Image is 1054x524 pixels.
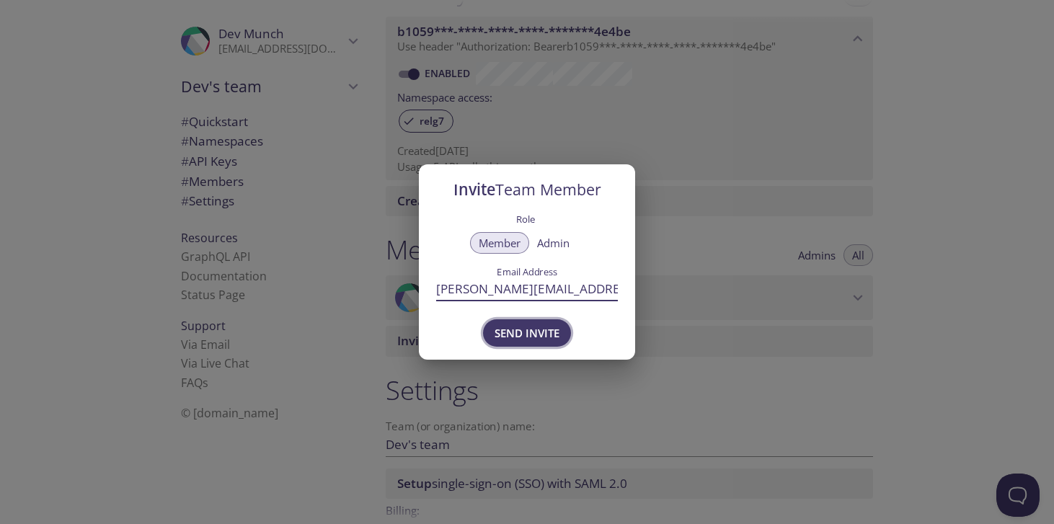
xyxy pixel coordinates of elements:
[516,209,535,228] label: Role
[453,179,601,200] span: Invite
[436,277,618,301] input: john.smith@acme.com
[528,232,578,254] button: Admin
[459,267,595,276] label: Email Address
[495,324,559,342] span: Send Invite
[495,179,601,200] span: Team Member
[470,232,529,254] button: Member
[483,319,571,347] button: Send Invite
